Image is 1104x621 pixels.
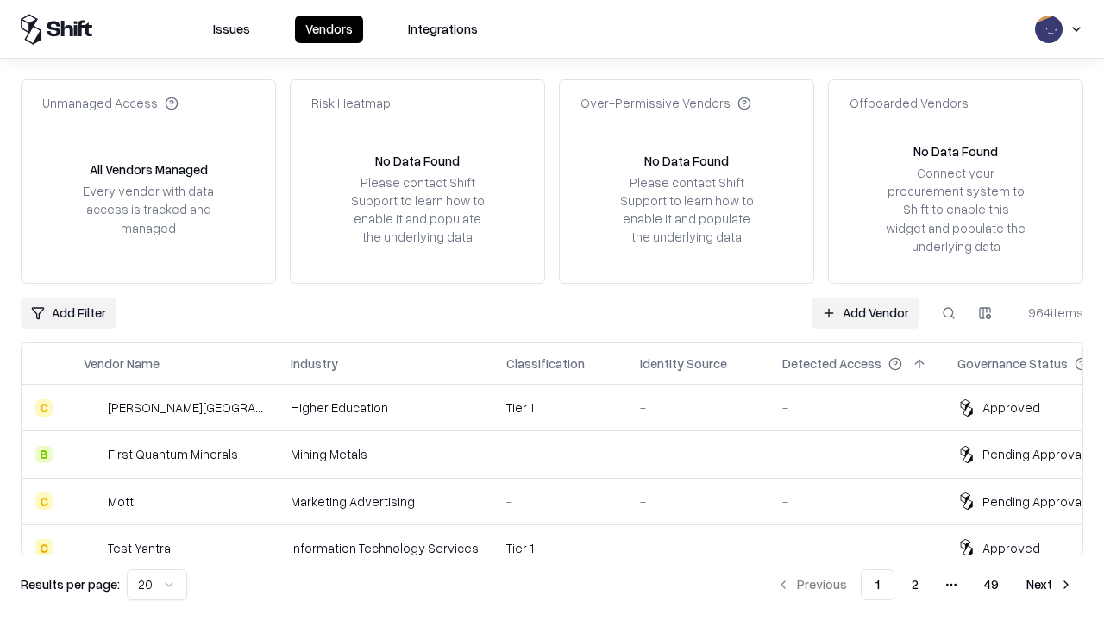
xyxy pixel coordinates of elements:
[766,569,1083,600] nav: pagination
[506,492,612,511] div: -
[506,539,612,557] div: Tier 1
[640,445,755,463] div: -
[957,354,1068,373] div: Governance Status
[506,398,612,417] div: Tier 1
[782,354,881,373] div: Detected Access
[108,398,263,417] div: [PERSON_NAME][GEOGRAPHIC_DATA]
[506,445,612,463] div: -
[982,398,1040,417] div: Approved
[291,539,479,557] div: Information Technology Services
[375,152,460,170] div: No Data Found
[21,575,120,593] p: Results per page:
[35,446,53,463] div: B
[782,398,930,417] div: -
[295,16,363,43] button: Vendors
[291,492,479,511] div: Marketing Advertising
[850,94,969,112] div: Offboarded Vendors
[108,445,238,463] div: First Quantum Minerals
[982,492,1084,511] div: Pending Approval
[398,16,488,43] button: Integrations
[782,539,930,557] div: -
[982,445,1084,463] div: Pending Approval
[90,160,208,179] div: All Vendors Managed
[346,173,489,247] div: Please contact Shift Support to learn how to enable it and populate the underlying data
[311,94,391,112] div: Risk Heatmap
[35,399,53,417] div: C
[84,539,101,556] img: Test Yantra
[970,569,1013,600] button: 49
[77,182,220,236] div: Every vendor with data access is tracked and managed
[580,94,751,112] div: Over-Permissive Vendors
[615,173,758,247] div: Please contact Shift Support to learn how to enable it and populate the underlying data
[884,164,1027,255] div: Connect your procurement system to Shift to enable this widget and populate the underlying data
[640,539,755,557] div: -
[42,94,179,112] div: Unmanaged Access
[21,298,116,329] button: Add Filter
[291,398,479,417] div: Higher Education
[644,152,729,170] div: No Data Found
[203,16,260,43] button: Issues
[861,569,894,600] button: 1
[640,354,727,373] div: Identity Source
[913,142,998,160] div: No Data Found
[1016,569,1083,600] button: Next
[84,354,160,373] div: Vendor Name
[291,445,479,463] div: Mining Metals
[782,445,930,463] div: -
[982,539,1040,557] div: Approved
[812,298,919,329] a: Add Vendor
[108,492,136,511] div: Motti
[84,492,101,510] img: Motti
[640,398,755,417] div: -
[898,569,932,600] button: 2
[1014,304,1083,322] div: 964 items
[84,446,101,463] img: First Quantum Minerals
[640,492,755,511] div: -
[108,539,171,557] div: Test Yantra
[84,399,101,417] img: Reichman University
[506,354,585,373] div: Classification
[35,492,53,510] div: C
[782,492,930,511] div: -
[35,539,53,556] div: C
[291,354,338,373] div: Industry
